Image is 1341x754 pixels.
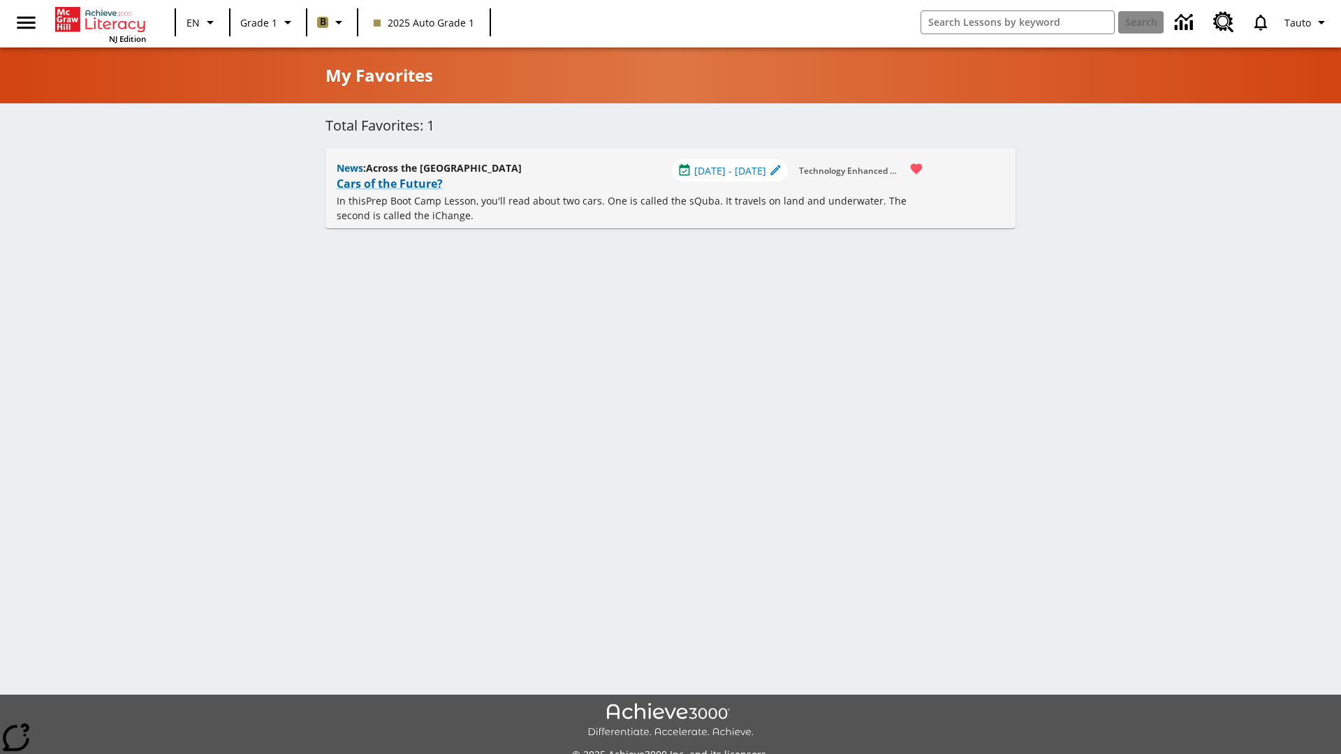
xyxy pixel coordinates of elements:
a: Data Center [1166,3,1205,42]
span: Technology Enhanced Item [799,163,898,178]
span: NJ Edition [109,34,146,44]
p: In this [337,193,932,223]
input: search field [921,11,1114,34]
button: Remove from Favorites [901,154,932,184]
span: B [320,13,326,31]
a: Resource Center, Will open in new tab [1205,3,1243,41]
a: Cars of the Future? [337,174,443,193]
a: Home [55,6,146,34]
span: News [337,161,363,175]
span: Grade 1 [240,15,277,30]
img: Achieve3000 Differentiate Accelerate Achieve [587,703,754,739]
button: Technology Enhanced Item [793,159,904,182]
span: Tauto [1284,15,1311,30]
button: Boost Class color is light brown. Change class color [312,10,353,35]
a: Notifications [1243,4,1279,40]
testabrev: Prep Boot Camp Lesson, you'll read about two cars. One is called the sQuba. It travels on land an... [337,194,907,222]
span: : Across the [GEOGRAPHIC_DATA] [363,161,522,175]
button: Grade: Grade 1, Select a grade [235,10,302,35]
button: Language: EN, Select a language [180,10,225,35]
span: EN [186,15,200,30]
h6: Total Favorites: 1 [325,114,1016,137]
span: 2025 Auto Grade 1 [374,15,474,30]
div: Jul 01 - Aug 01 Choose Dates [672,159,788,182]
span: [DATE] - [DATE] [694,163,766,178]
div: Home [55,4,146,44]
h5: My Favorites [325,64,433,87]
button: Open side menu [6,2,47,43]
button: Profile/Settings [1279,10,1335,35]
